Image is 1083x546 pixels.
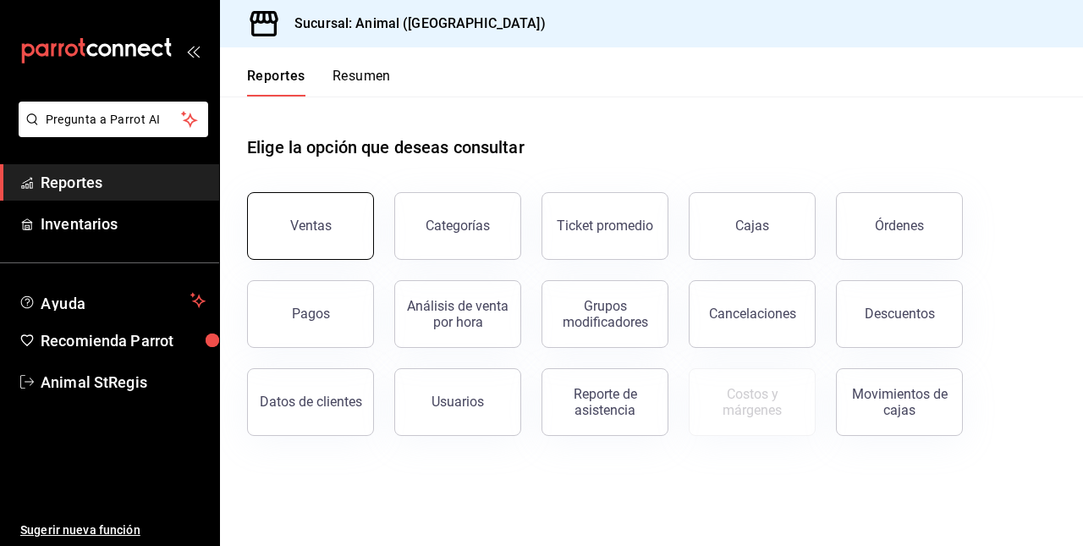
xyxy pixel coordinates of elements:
[333,68,391,97] button: Resumen
[20,523,140,537] font: Sugerir nueva función
[46,111,182,129] span: Pregunta a Parrot AI
[552,386,657,418] div: Reporte de asistencia
[865,306,935,322] div: Descuentos
[689,280,816,348] button: Cancelaciones
[836,280,963,348] button: Descuentos
[432,394,484,410] div: Usuarios
[247,368,374,436] button: Datos de clientes
[689,192,816,260] a: Cajas
[875,218,924,234] div: Órdenes
[260,394,362,410] div: Datos de clientes
[247,68,391,97] div: Pestañas de navegación
[394,368,521,436] button: Usuarios
[700,386,805,418] div: Costos y márgenes
[836,192,963,260] button: Órdenes
[426,218,490,234] div: Categorías
[394,280,521,348] button: Análisis de venta por hora
[836,368,963,436] button: Movimientos de cajas
[41,373,147,391] font: Animal StRegis
[735,216,770,236] div: Cajas
[292,306,330,322] div: Pagos
[557,218,653,234] div: Ticket promedio
[709,306,796,322] div: Cancelaciones
[541,368,668,436] button: Reporte de asistencia
[552,298,657,330] div: Grupos modificadores
[247,192,374,260] button: Ventas
[247,135,525,160] h1: Elige la opción que deseas consultar
[41,215,118,233] font: Inventarios
[41,290,184,311] span: Ayuda
[247,68,305,85] font: Reportes
[290,218,332,234] div: Ventas
[41,174,102,191] font: Reportes
[394,192,521,260] button: Categorías
[281,14,546,34] h3: Sucursal: Animal ([GEOGRAPHIC_DATA])
[847,386,952,418] div: Movimientos de cajas
[541,280,668,348] button: Grupos modificadores
[186,44,200,58] button: open_drawer_menu
[689,368,816,436] button: Contrata inventarios para ver este reporte
[41,332,173,350] font: Recomienda Parrot
[12,123,208,141] a: Pregunta a Parrot AI
[541,192,668,260] button: Ticket promedio
[405,298,510,330] div: Análisis de venta por hora
[247,280,374,348] button: Pagos
[19,102,208,137] button: Pregunta a Parrot AI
